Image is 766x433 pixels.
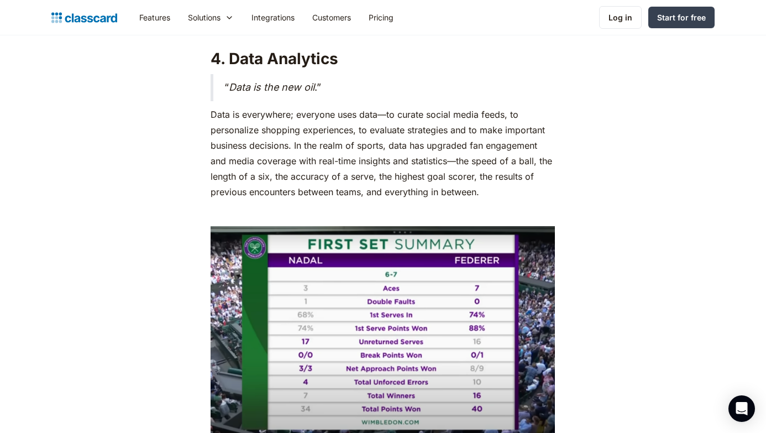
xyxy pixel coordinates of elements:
div: Log in [608,12,632,23]
a: home [51,10,117,25]
blockquote: “ .” [211,74,555,101]
a: Log in [599,6,642,29]
div: Start for free [657,12,706,23]
div: Solutions [188,12,221,23]
a: Start for free [648,7,715,28]
div: Solutions [179,5,243,30]
h2: 4. Data Analytics [211,49,555,69]
p: ‍ [211,205,555,221]
a: Features [130,5,179,30]
p: Data is everywhere; everyone uses data—to curate social media feeds, to personalize shopping expe... [211,107,555,200]
em: Data is the new oil [229,81,314,93]
a: Integrations [243,5,303,30]
a: Pricing [360,5,402,30]
div: Open Intercom Messenger [728,395,755,422]
a: Customers [303,5,360,30]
